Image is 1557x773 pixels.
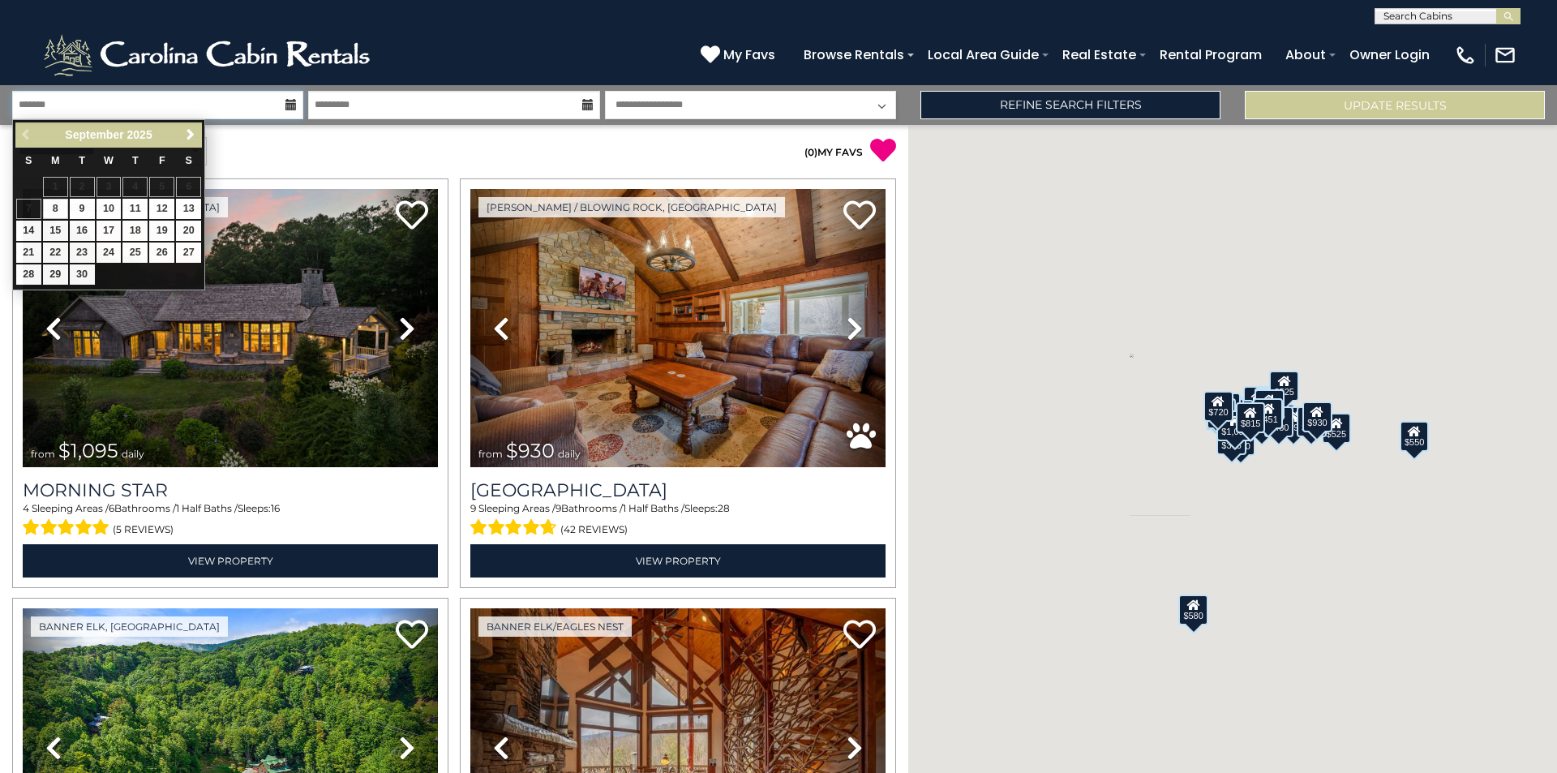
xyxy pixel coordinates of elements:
[1243,386,1272,417] div: $635
[23,189,438,467] img: thumbnail_163276265.jpeg
[623,502,684,514] span: 1 Half Baths /
[79,155,85,166] span: Tuesday
[23,479,438,501] a: Morning Star
[843,199,876,234] a: Add to favorites
[176,199,201,219] a: 13
[1253,398,1282,429] div: $451
[701,45,779,66] a: My Favs
[104,155,114,166] span: Wednesday
[558,448,581,460] span: daily
[1302,402,1332,432] div: $930
[470,502,476,514] span: 9
[478,197,785,217] a: [PERSON_NAME] / Blowing Rock, [GEOGRAPHIC_DATA]
[16,264,41,285] a: 28
[1216,410,1254,441] div: $1,095
[1400,420,1429,451] div: $550
[1246,406,1276,437] div: $485
[1264,406,1293,436] div: $480
[149,243,174,263] a: 26
[43,243,68,263] a: 22
[132,155,139,166] span: Thursday
[23,502,29,514] span: 4
[804,146,863,158] a: (0)MY FAVS
[113,519,174,540] span: (5 reviews)
[1225,424,1255,455] div: $500
[41,31,377,79] img: White-1-2.png
[127,128,152,141] span: 2025
[149,199,174,219] a: 12
[43,199,68,219] a: 8
[97,199,122,219] a: 10
[51,155,60,166] span: Monday
[43,264,68,285] a: 29
[122,221,148,241] a: 18
[470,544,886,578] a: View Property
[31,448,55,460] span: from
[176,502,238,514] span: 1 Half Baths /
[555,502,561,514] span: 9
[271,502,280,514] span: 16
[186,155,192,166] span: Saturday
[70,243,95,263] a: 23
[122,243,148,263] a: 25
[1216,423,1246,454] div: $375
[184,128,197,141] span: Next
[506,439,555,462] span: $930
[920,91,1220,119] a: Refine Search Filters
[804,146,817,158] span: ( )
[470,189,886,467] img: thumbnail_163277208.jpeg
[478,616,632,637] a: Banner Elk/Eagles Nest
[560,519,628,540] span: (42 reviews)
[1279,406,1308,437] div: $695
[843,618,876,653] a: Add to favorites
[159,155,165,166] span: Friday
[23,544,438,578] a: View Property
[1245,91,1545,119] button: Update Results
[70,199,95,219] a: 9
[70,264,95,285] a: 30
[396,199,428,234] a: Add to favorites
[65,128,123,141] span: September
[718,502,730,514] span: 28
[1277,41,1334,69] a: About
[723,45,775,65] span: My Favs
[97,221,122,241] a: 17
[97,243,122,263] a: 24
[796,41,912,69] a: Browse Rentals
[16,243,41,263] a: 21
[1454,44,1477,67] img: phone-regular-white.png
[180,125,200,145] a: Next
[176,243,201,263] a: 27
[109,502,114,514] span: 6
[1494,44,1516,67] img: mail-regular-white.png
[396,618,428,653] a: Add to favorites
[1178,594,1207,625] div: $580
[176,221,201,241] a: 20
[1054,41,1144,69] a: Real Estate
[1297,406,1326,436] div: $440
[25,155,32,166] span: Sunday
[149,221,174,241] a: 19
[1322,413,1351,444] div: $525
[43,221,68,241] a: 15
[808,146,814,158] span: 0
[1236,402,1265,432] div: $815
[31,616,228,637] a: Banner Elk, [GEOGRAPHIC_DATA]
[470,501,886,540] div: Sleeping Areas / Bathrooms / Sleeps:
[70,221,95,241] a: 16
[122,448,144,460] span: daily
[16,221,41,241] a: 14
[1255,389,1284,420] div: $460
[1341,41,1438,69] a: Owner Login
[122,199,148,219] a: 11
[470,479,886,501] a: [GEOGRAPHIC_DATA]
[920,41,1047,69] a: Local Area Guide
[23,501,438,540] div: Sleeping Areas / Bathrooms / Sleeps:
[470,479,886,501] h3: Appalachian Mountain Lodge
[1203,391,1233,422] div: $720
[478,448,503,460] span: from
[1152,41,1270,69] a: Rental Program
[1269,370,1298,401] div: $525
[58,439,118,462] span: $1,095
